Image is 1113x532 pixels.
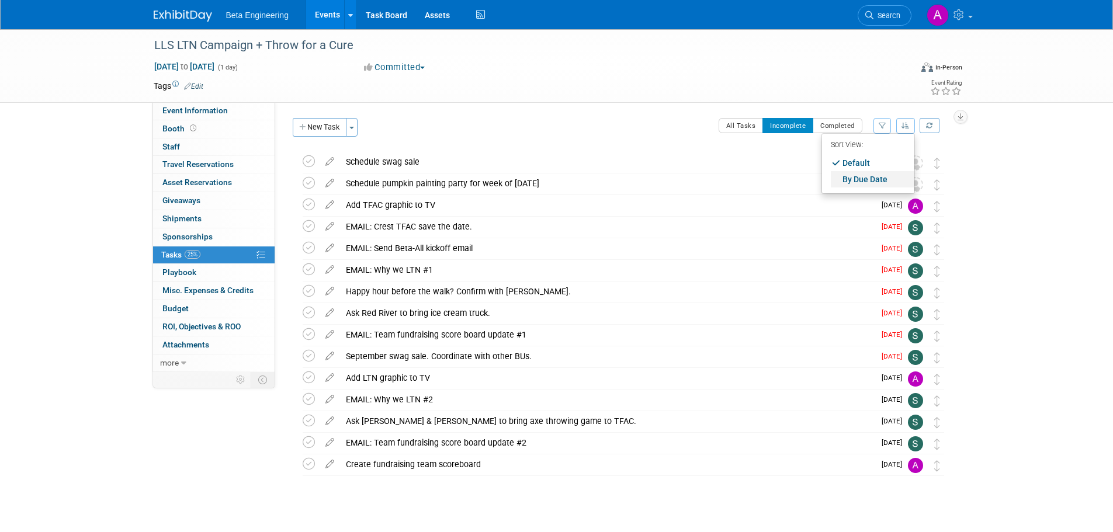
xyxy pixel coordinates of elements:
[340,433,875,453] div: EMAIL: Team fundraising score board update #2
[153,264,275,281] a: Playbook
[160,358,179,367] span: more
[340,411,875,431] div: Ask [PERSON_NAME] & [PERSON_NAME] to bring axe throwing game to TFAC.
[908,155,923,171] img: Unassigned
[908,199,923,214] img: Anne Mertens
[162,286,254,295] span: Misc. Expenses & Credits
[153,228,275,246] a: Sponsorships
[340,281,875,301] div: Happy hour before the walk? Confirm with [PERSON_NAME].
[320,200,340,210] a: edit
[882,460,908,468] span: [DATE]
[882,244,908,252] span: [DATE]
[882,417,908,425] span: [DATE]
[831,171,914,187] a: By Due Date
[882,201,908,209] span: [DATE]
[908,393,923,408] img: Sara Dorsey
[340,390,875,409] div: EMAIL: Why we LTN #2
[153,138,275,156] a: Staff
[320,243,340,253] a: edit
[882,439,908,447] span: [DATE]
[340,238,875,258] div: EMAIL: Send Beta-All kickoff email
[831,137,914,155] div: Sort View:
[320,394,340,405] a: edit
[908,285,923,300] img: Sara Dorsey
[340,195,875,215] div: Add TFAC graphic to TV
[813,118,862,133] button: Completed
[153,120,275,138] a: Booth
[162,196,200,205] span: Giveaways
[842,61,963,78] div: Event Format
[858,5,911,26] a: Search
[153,102,275,120] a: Event Information
[340,217,875,237] div: EMAIL: Crest TFAC save the date.
[340,454,875,474] div: Create fundraising team scoreboard
[934,352,940,363] i: Move task
[293,118,346,137] button: New Task
[908,458,923,473] img: Anne Mertens
[184,82,203,91] a: Edit
[934,287,940,298] i: Move task
[320,178,340,189] a: edit
[188,124,199,133] span: Booth not reserved yet
[320,416,340,426] a: edit
[162,232,213,241] span: Sponsorships
[934,179,940,190] i: Move task
[930,80,962,86] div: Event Rating
[251,372,275,387] td: Toggle Event Tabs
[340,346,875,366] div: September swag sale. Coordinate with other BUs.
[154,80,203,92] td: Tags
[873,11,900,20] span: Search
[921,62,933,72] img: Format-Inperson.png
[320,329,340,340] a: edit
[150,35,894,56] div: LLS LTN Campaign + Throw for a Cure
[340,303,875,323] div: Ask Red River to bring ice cream truck.
[882,287,908,295] span: [DATE]
[934,439,940,450] i: Move task
[320,459,340,470] a: edit
[161,250,200,259] span: Tasks
[360,61,429,74] button: Committed
[320,437,340,448] a: edit
[162,106,228,115] span: Event Information
[153,318,275,336] a: ROI, Objectives & ROO
[882,331,908,339] span: [DATE]
[154,61,215,72] span: [DATE] [DATE]
[934,222,940,234] i: Move task
[831,155,914,171] a: Default
[154,10,212,22] img: ExhibitDay
[908,220,923,235] img: Sara Dorsey
[340,152,875,172] div: Schedule swag sale
[162,304,189,313] span: Budget
[226,11,289,20] span: Beta Engineering
[153,192,275,210] a: Giveaways
[153,174,275,192] a: Asset Reservations
[934,266,940,277] i: Move task
[719,118,764,133] button: All Tasks
[162,322,241,331] span: ROI, Objectives & ROO
[162,124,199,133] span: Booth
[153,282,275,300] a: Misc. Expenses & Credits
[185,250,200,259] span: 25%
[882,395,908,404] span: [DATE]
[153,354,275,372] a: more
[320,157,340,167] a: edit
[908,415,923,430] img: Sara Dorsey
[217,64,238,71] span: (1 day)
[934,395,940,406] i: Move task
[934,374,940,385] i: Move task
[934,244,940,255] i: Move task
[179,62,190,71] span: to
[153,246,275,264] a: Tasks25%
[162,267,196,277] span: Playbook
[908,177,923,192] img: Unassigned
[934,417,940,428] i: Move task
[934,201,940,212] i: Move task
[908,371,923,387] img: Anne Mertens
[340,325,875,345] div: EMAIL: Team fundraising score board update #1
[153,210,275,228] a: Shipments
[320,373,340,383] a: edit
[153,336,275,354] a: Attachments
[231,372,251,387] td: Personalize Event Tab Strip
[934,460,940,471] i: Move task
[762,118,813,133] button: Incomplete
[934,309,940,320] i: Move task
